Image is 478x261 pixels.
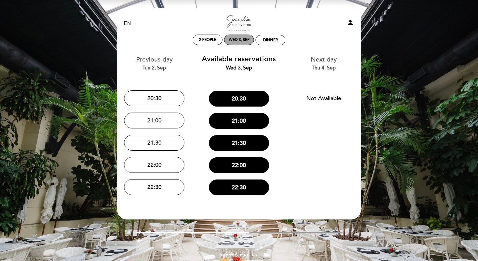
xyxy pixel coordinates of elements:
[124,135,184,151] button: 21:30
[117,64,192,72] div: Tue 2, Sep
[286,55,361,71] div: Next day
[209,91,269,107] button: 20:30
[117,55,192,71] div: Previous day
[209,135,269,151] button: 21:30
[220,253,238,257] span: powered by
[136,237,143,244] i: arrow_backward
[124,90,184,106] button: 20:30
[347,19,354,29] button: person
[124,113,184,128] button: 21:00
[209,157,269,173] button: 22:00
[199,15,279,32] a: JARDIN DE INVIERNO
[202,54,277,72] div: Available reservations
[263,38,278,42] div: Dinner
[202,64,277,72] div: Wed 3, Sep
[124,179,184,195] button: 22:30
[229,37,249,42] div: Wed 3, Sep
[240,253,258,257] img: MEITRE
[294,90,354,106] button: Not Available
[347,19,354,26] i: person
[124,157,184,173] button: 22:00
[199,37,216,42] span: 2 people
[286,64,361,72] div: Thu 4, Sep
[220,253,258,257] a: powered by
[209,179,269,195] button: 22:30
[209,113,269,129] button: 21:00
